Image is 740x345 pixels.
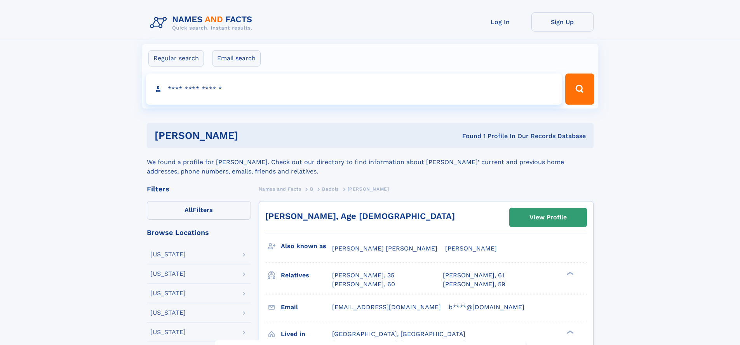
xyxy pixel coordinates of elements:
[148,50,204,67] label: Regular search
[147,148,594,176] div: We found a profile for [PERSON_NAME]. Check out our directory to find information about [PERSON_N...
[348,186,389,192] span: [PERSON_NAME]
[147,12,259,33] img: Logo Names and Facts
[350,132,586,140] div: Found 1 Profile In Our Records Database
[510,208,587,227] a: View Profile
[332,271,394,280] a: [PERSON_NAME], 35
[150,251,186,257] div: [US_STATE]
[150,329,186,335] div: [US_STATE]
[150,271,186,277] div: [US_STATE]
[443,271,504,280] a: [PERSON_NAME], 61
[332,245,437,252] span: [PERSON_NAME] [PERSON_NAME]
[322,186,339,192] span: Badois
[281,327,332,341] h3: Lived in
[469,12,531,32] a: Log In
[265,211,455,221] a: [PERSON_NAME], Age [DEMOGRAPHIC_DATA]
[147,186,251,193] div: Filters
[565,74,594,105] button: Search Button
[281,240,332,253] h3: Also known as
[146,74,562,105] input: search input
[443,280,505,289] a: [PERSON_NAME], 59
[259,184,301,194] a: Names and Facts
[565,271,574,276] div: ❯
[185,206,193,214] span: All
[150,290,186,296] div: [US_STATE]
[445,245,497,252] span: [PERSON_NAME]
[332,303,441,311] span: [EMAIL_ADDRESS][DOMAIN_NAME]
[565,329,574,334] div: ❯
[332,280,395,289] a: [PERSON_NAME], 60
[310,186,313,192] span: B
[212,50,261,67] label: Email search
[322,184,339,194] a: Badois
[147,229,251,236] div: Browse Locations
[281,269,332,282] h3: Relatives
[529,208,567,226] div: View Profile
[310,184,313,194] a: B
[147,201,251,220] label: Filters
[531,12,594,32] a: Sign Up
[332,330,465,338] span: [GEOGRAPHIC_DATA], [GEOGRAPHIC_DATA]
[155,131,350,140] h1: [PERSON_NAME]
[281,301,332,314] h3: Email
[150,310,186,316] div: [US_STATE]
